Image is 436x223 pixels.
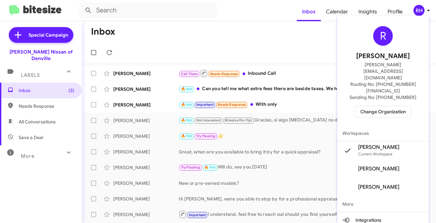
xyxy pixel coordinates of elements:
span: Workspaces [337,125,429,141]
span: More [337,196,429,212]
span: Sending No: [PHONE_NUMBER] [350,94,416,101]
div: R [373,26,393,46]
button: Change Organization [355,106,411,118]
span: [PERSON_NAME][EMAIL_ADDRESS][DOMAIN_NAME] [345,61,421,81]
span: Routing No: [PHONE_NUMBER][FINANCIAL_ID] [345,81,421,94]
span: Current Workspace [358,151,392,156]
span: [PERSON_NAME] [358,184,399,190]
span: [PERSON_NAME] [356,51,410,61]
span: Change Organization [360,106,406,117]
span: [PERSON_NAME] [358,166,399,172]
span: [PERSON_NAME] [358,144,399,151]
